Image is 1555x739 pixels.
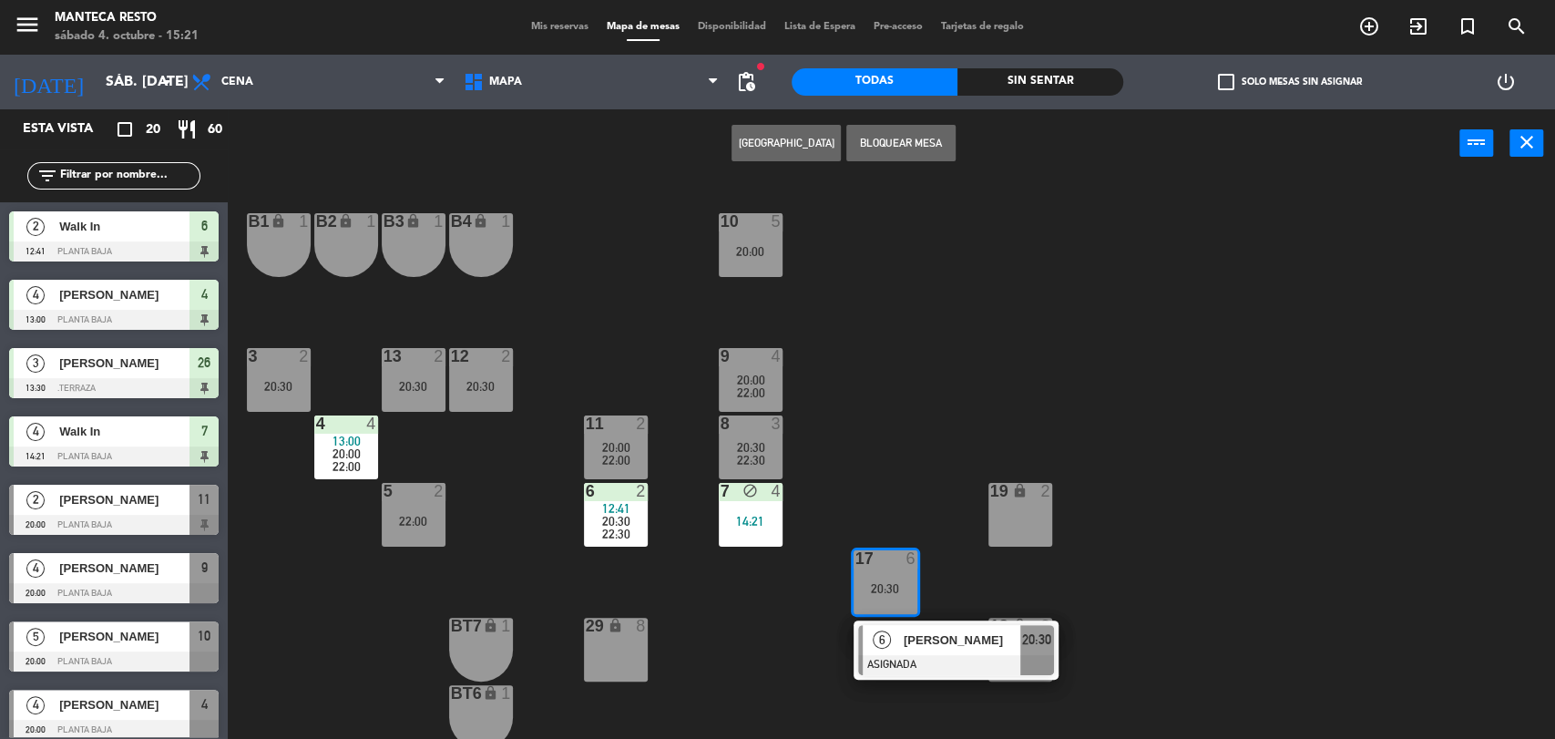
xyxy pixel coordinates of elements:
[602,514,630,529] span: 20:30
[721,416,721,432] div: 8
[719,515,783,528] div: 14:21
[26,218,45,236] span: 2
[382,515,445,528] div: 22:00
[755,61,766,72] span: fiber_manual_record
[59,217,189,236] span: Walk In
[59,559,189,578] span: [PERSON_NAME]
[26,286,45,304] span: 4
[737,373,765,387] span: 20:00
[1040,483,1051,499] div: 2
[586,416,587,432] div: 11
[586,618,587,634] div: 29
[483,618,498,633] i: lock
[26,491,45,509] span: 2
[586,483,587,499] div: 6
[598,22,689,32] span: Mapa de mesas
[990,618,991,634] div: 18
[434,483,445,499] div: 2
[316,213,317,230] div: B2
[1358,15,1380,37] i: add_circle_outline
[1012,483,1028,498] i: lock
[26,559,45,578] span: 4
[338,213,353,229] i: lock
[271,213,286,229] i: lock
[1466,131,1488,153] i: power_input
[737,385,765,400] span: 22:00
[904,631,1020,650] span: [PERSON_NAME]
[735,71,757,93] span: pending_actions
[36,165,58,187] i: filter_list
[9,118,131,140] div: Esta vista
[742,483,758,498] i: block
[501,618,512,634] div: 1
[864,22,932,32] span: Pre-acceso
[59,422,189,441] span: Walk In
[473,213,488,229] i: lock
[1506,15,1528,37] i: search
[451,213,452,230] div: B4
[501,685,512,702] div: 1
[855,550,856,567] div: 17
[1457,15,1478,37] i: turned_in_not
[873,631,891,649] span: 6
[332,446,361,461] span: 20:00
[366,213,377,230] div: 1
[957,68,1123,96] div: Sin sentar
[719,245,783,258] div: 20:00
[990,483,991,499] div: 19
[1459,129,1493,157] button: power_input
[449,380,513,393] div: 20:30
[156,71,178,93] i: arrow_drop_down
[1217,74,1361,90] label: Solo mesas sin asignar
[198,352,210,374] span: 26
[201,693,208,715] span: 4
[247,380,311,393] div: 20:30
[1022,629,1051,651] span: 20:30
[26,696,45,714] span: 4
[501,213,512,230] div: 1
[905,550,916,567] div: 6
[1040,618,1051,634] div: 2
[201,420,208,442] span: 7
[434,213,445,230] div: 1
[489,76,522,88] span: MAPA
[405,213,421,229] i: lock
[775,22,864,32] span: Lista de Espera
[201,283,208,305] span: 4
[384,483,384,499] div: 5
[1509,129,1543,157] button: close
[201,215,208,237] span: 6
[636,483,647,499] div: 2
[249,213,250,230] div: B1
[114,118,136,140] i: crop_square
[201,557,208,579] span: 9
[522,22,598,32] span: Mis reservas
[198,488,210,510] span: 11
[721,348,721,364] div: 9
[384,348,384,364] div: 13
[208,119,222,140] span: 60
[299,213,310,230] div: 1
[1516,131,1538,153] i: close
[932,22,1033,32] span: Tarjetas de regalo
[198,625,210,647] span: 10
[771,416,782,432] div: 3
[602,453,630,467] span: 22:00
[792,68,957,96] div: Todas
[689,22,775,32] span: Disponibilidad
[602,440,630,455] span: 20:00
[602,501,630,516] span: 12:41
[771,483,782,499] div: 4
[854,582,917,595] div: 20:30
[14,11,41,38] i: menu
[1407,15,1429,37] i: exit_to_app
[846,125,956,161] button: Bloquear Mesa
[771,348,782,364] div: 4
[55,27,199,46] div: sábado 4. octubre - 15:21
[483,685,498,701] i: lock
[26,423,45,441] span: 4
[1012,618,1028,633] i: lock
[382,380,445,393] div: 20:30
[59,490,189,509] span: [PERSON_NAME]
[608,618,623,633] i: lock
